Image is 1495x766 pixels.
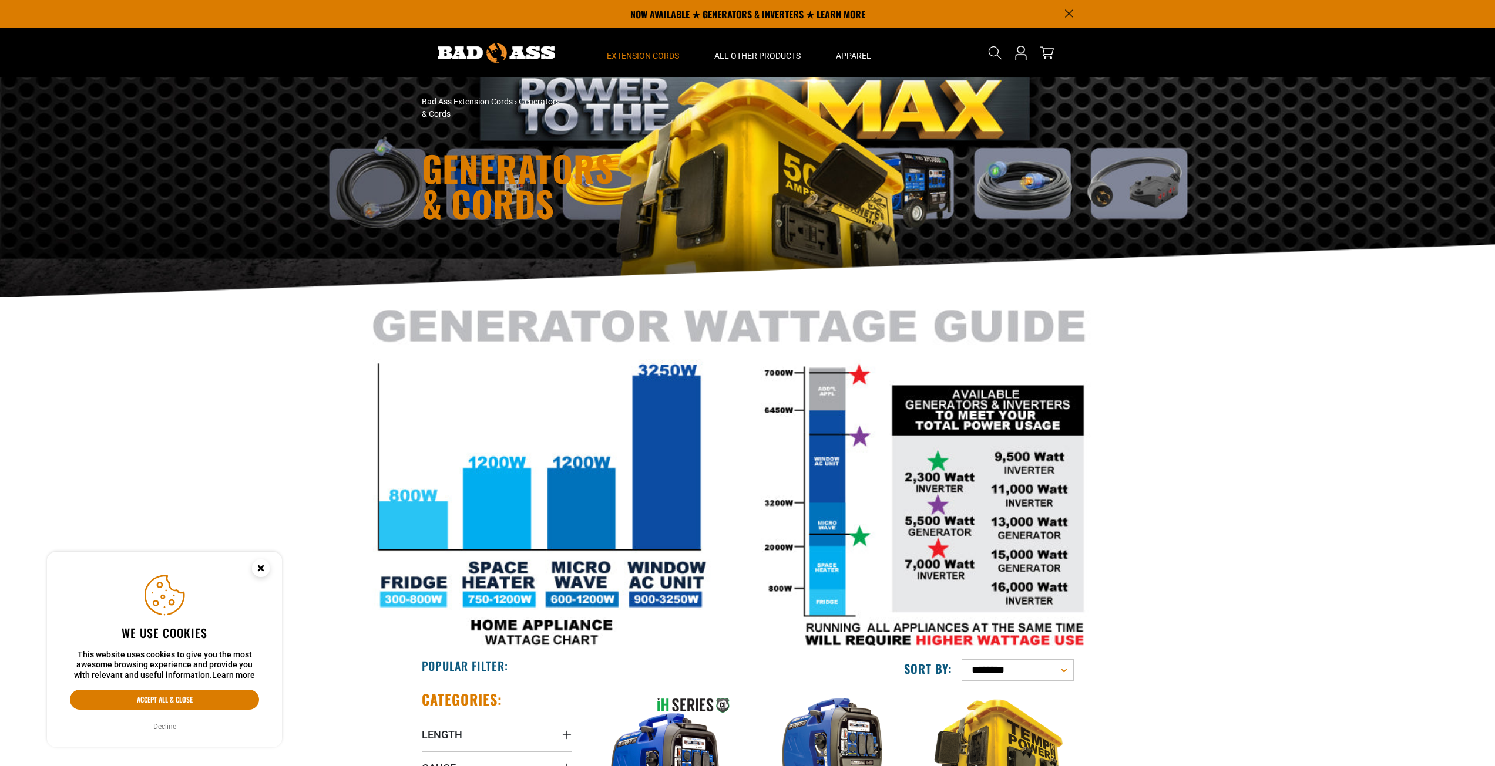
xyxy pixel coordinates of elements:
[422,150,851,221] h1: Generators & Cords
[422,658,508,673] h2: Popular Filter:
[904,661,952,676] label: Sort by:
[47,552,282,748] aside: Cookie Consent
[422,97,513,106] a: Bad Ass Extension Cords
[515,97,517,106] span: ›
[836,50,871,61] span: Apparel
[422,728,462,741] span: Length
[589,28,697,77] summary: Extension Cords
[70,650,259,681] p: This website uses cookies to give you the most awesome browsing experience and provide you with r...
[70,690,259,710] button: Accept all & close
[438,43,555,63] img: Bad Ass Extension Cords
[150,721,180,733] button: Decline
[70,625,259,640] h2: We use cookies
[607,50,679,61] span: Extension Cords
[212,670,255,680] a: Learn more
[422,690,503,708] h2: Categories:
[986,43,1004,62] summary: Search
[422,96,851,120] nav: breadcrumbs
[422,718,572,751] summary: Length
[818,28,889,77] summary: Apparel
[697,28,818,77] summary: All Other Products
[714,50,801,61] span: All Other Products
